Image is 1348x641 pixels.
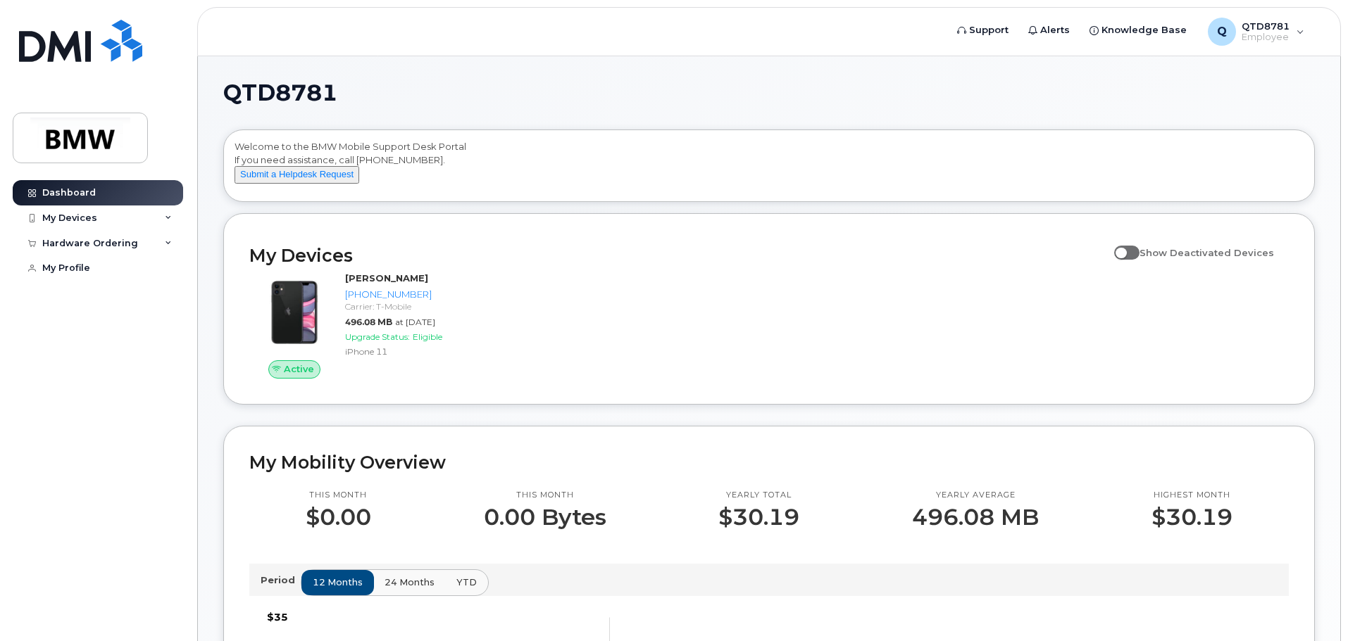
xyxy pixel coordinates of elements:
p: $30.19 [1152,504,1232,530]
p: This month [484,490,606,501]
div: Carrier: T-Mobile [345,300,491,312]
a: Active[PERSON_NAME][PHONE_NUMBER]Carrier: T-Mobile496.08 MBat [DATE]Upgrade Status:EligibleiPhone 11 [249,272,497,379]
a: Submit a Helpdesk Request [235,168,359,179]
img: iPhone_11.jpg [261,279,328,346]
div: Welcome to the BMW Mobile Support Desk Portal If you need assistance, call [PHONE_NUMBER]. [235,140,1304,196]
span: YTD [456,576,477,589]
div: [PHONE_NUMBER] [345,288,491,301]
button: Submit a Helpdesk Request [235,166,359,184]
h2: My Mobility Overview [249,452,1289,473]
strong: [PERSON_NAME] [345,272,428,284]
tspan: $35 [267,611,288,623]
p: Yearly total [718,490,799,501]
span: at [DATE] [395,317,435,327]
h2: My Devices [249,245,1107,266]
span: Eligible [413,331,442,342]
span: Upgrade Status: [345,331,410,342]
input: Show Deactivated Devices [1114,239,1125,250]
span: Show Deactivated Devices [1140,247,1274,258]
p: $0.00 [306,504,371,530]
p: 0.00 Bytes [484,504,606,530]
p: Yearly average [912,490,1039,501]
p: Period [261,573,301,587]
span: Active [284,362,314,376]
p: This month [306,490,371,501]
p: Highest month [1152,490,1232,501]
span: QTD8781 [223,82,337,103]
div: iPhone 11 [345,345,491,357]
p: $30.19 [718,504,799,530]
span: 496.08 MB [345,317,392,327]
span: 24 months [385,576,435,589]
p: 496.08 MB [912,504,1039,530]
